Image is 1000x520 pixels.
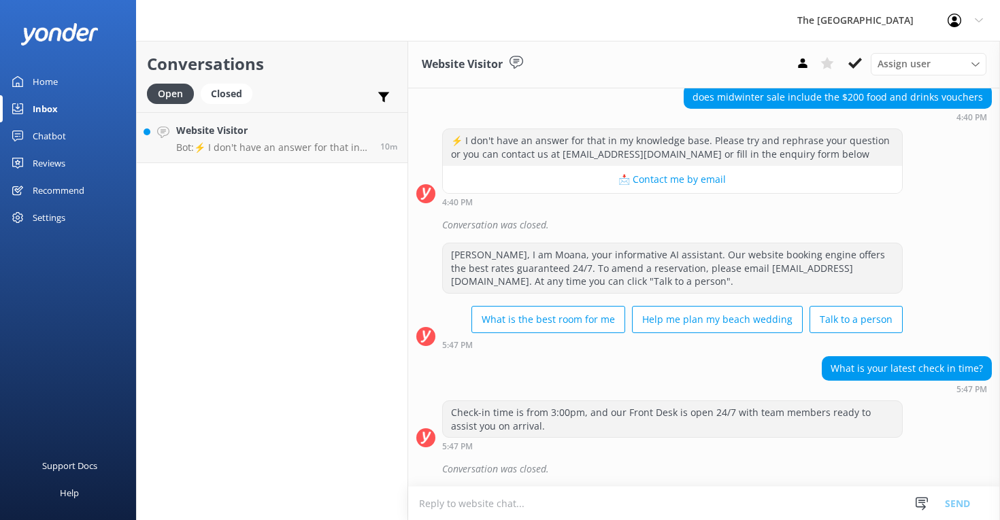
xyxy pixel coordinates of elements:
div: Closed [201,84,252,104]
div: Inbox [33,95,58,122]
strong: 5:47 PM [956,385,987,394]
button: Help me plan my beach wedding [632,306,803,333]
div: Chatbot [33,122,66,150]
div: 2025-08-26T10:11:20.404 [416,457,992,481]
div: Aug 25 2025 11:47pm (UTC -10:00) Pacific/Honolulu [442,340,903,349]
div: Conversation was closed. [442,457,992,481]
a: Website VisitorBot:⚡ I don't have an answer for that in my knowledge base. Please try and rephras... [137,112,407,163]
strong: 5:47 PM [442,443,473,451]
h4: Website Visitor [176,123,370,138]
div: Check-in time is from 3:00pm, and our Front Desk is open 24/7 with team members ready to assist y... [443,401,902,437]
div: Recommend [33,177,84,204]
div: Aug 25 2025 10:40pm (UTC -10:00) Pacific/Honolulu [442,197,903,207]
div: ⚡ I don't have an answer for that in my knowledge base. Please try and rephrase your question or ... [443,129,902,165]
span: Assign user [878,56,931,71]
a: Open [147,86,201,101]
div: Aug 25 2025 11:47pm (UTC -10:00) Pacific/Honolulu [442,441,903,451]
h2: Conversations [147,51,397,77]
div: What is your latest check in time? [822,357,991,380]
div: Aug 25 2025 10:40pm (UTC -10:00) Pacific/Honolulu [684,112,992,122]
div: Help [60,479,79,506]
div: Reviews [33,150,65,177]
strong: 4:40 PM [956,114,987,122]
div: Support Docs [42,452,97,479]
img: yonder-white-logo.png [20,23,99,46]
div: 2025-08-26T09:31:33.187 [416,213,992,237]
a: Closed [201,86,259,101]
div: Settings [33,204,65,231]
div: does midwinter sale include the $200 food and drinks vouchers [684,86,991,109]
div: Open [147,84,194,104]
strong: 5:47 PM [442,341,473,349]
strong: 4:40 PM [442,198,473,207]
button: Talk to a person [810,306,903,333]
p: Bot: ⚡ I don't have an answer for that in my knowledge base. Please try and rephrase your questio... [176,141,370,154]
button: 📩 Contact me by email [443,166,902,193]
div: Assign User [871,53,986,75]
div: Conversation was closed. [442,213,992,237]
button: What is the best room for me [471,306,625,333]
div: Aug 25 2025 11:47pm (UTC -10:00) Pacific/Honolulu [822,384,992,394]
div: [PERSON_NAME], I am Moana, your informative AI assistant. Our website booking engine offers the b... [443,243,902,293]
h3: Website Visitor [422,56,503,73]
span: Aug 26 2025 12:37am (UTC -10:00) Pacific/Honolulu [380,141,397,152]
div: Home [33,68,58,95]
